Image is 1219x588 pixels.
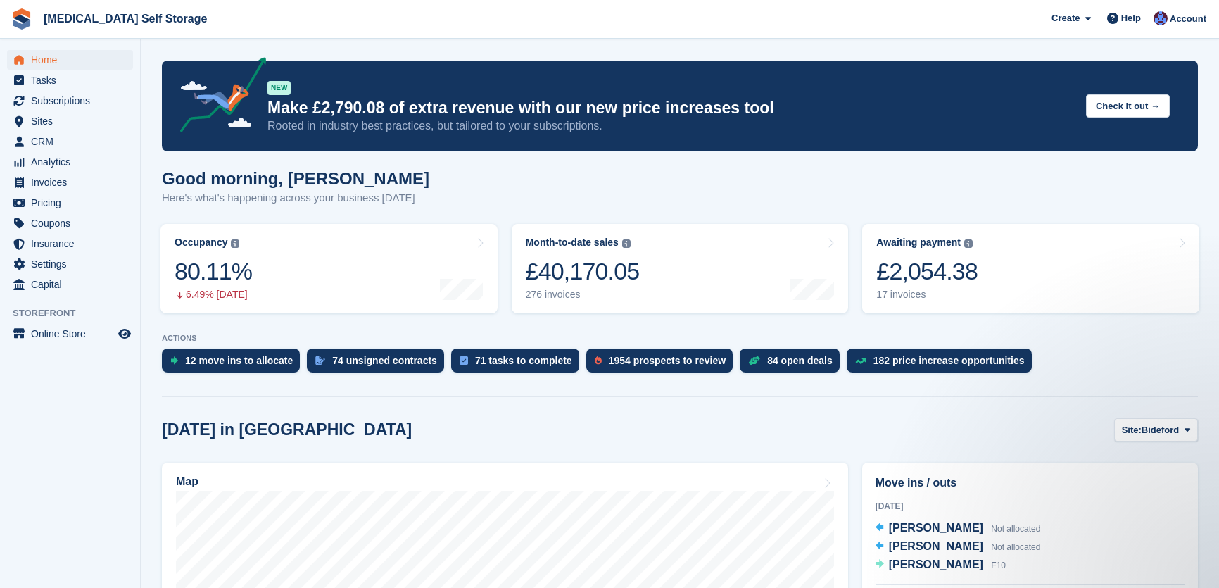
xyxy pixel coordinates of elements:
a: menu [7,324,133,344]
div: 276 invoices [526,289,640,301]
a: menu [7,173,133,192]
p: Make £2,790.08 of extra revenue with our new price increases tool [267,98,1075,118]
h2: Map [176,475,198,488]
a: menu [7,91,133,111]
h1: Good morning, [PERSON_NAME] [162,169,429,188]
span: Account [1170,12,1206,26]
a: menu [7,132,133,151]
span: Bideford [1142,423,1179,437]
a: menu [7,152,133,172]
button: Check it out → [1086,94,1170,118]
div: 6.49% [DATE] [175,289,252,301]
a: 71 tasks to complete [451,349,586,380]
span: Help [1121,11,1141,25]
a: [MEDICAL_DATA] Self Storage [38,7,213,30]
img: price_increase_opportunities-93ffe204e8149a01c8c9dc8f82e8f89637d9d84a8eef4429ea346261dce0b2c0.svg [855,358,866,364]
a: 74 unsigned contracts [307,349,451,380]
span: Subscriptions [31,91,115,111]
a: 12 move ins to allocate [162,349,307,380]
img: move_ins_to_allocate_icon-fdf77a2bb77ea45bf5b3d319d69a93e2d87916cf1d5bf7949dd705db3b84f3ca.svg [170,356,178,365]
div: Awaiting payment [876,237,961,249]
div: NEW [267,81,291,95]
p: ACTIONS [162,334,1198,343]
button: Site: Bideford [1114,418,1198,442]
a: 182 price increase opportunities [847,349,1039,380]
div: Occupancy [175,237,227,249]
a: menu [7,275,133,294]
div: £2,054.38 [876,257,978,286]
a: [PERSON_NAME] Not allocated [876,520,1041,538]
a: menu [7,254,133,274]
img: Helen Walker [1154,11,1168,25]
span: Analytics [31,152,115,172]
span: Coupons [31,213,115,233]
span: Tasks [31,70,115,90]
div: 17 invoices [876,289,978,301]
img: icon-info-grey-7440780725fd019a000dd9b08b2336e03edf1995a4989e88bcd33f0948082b44.svg [231,239,239,248]
span: Capital [31,275,115,294]
img: task-75834270c22a3079a89374b754ae025e5fb1db73e45f91037f5363f120a921f8.svg [460,356,468,365]
div: [DATE] [876,500,1185,513]
span: CRM [31,132,115,151]
span: Online Store [31,324,115,344]
span: Site: [1122,423,1142,437]
span: Insurance [31,234,115,254]
a: menu [7,111,133,131]
img: icon-info-grey-7440780725fd019a000dd9b08b2336e03edf1995a4989e88bcd33f0948082b44.svg [622,239,631,248]
span: [PERSON_NAME] [889,540,983,552]
p: Rooted in industry best practices, but tailored to your subscriptions. [267,118,1075,134]
span: Sites [31,111,115,131]
img: prospect-51fa495bee0391a8d652442698ab0144808aea92771e9ea1ae160a38d050c398.svg [595,356,602,365]
h2: Move ins / outs [876,475,1185,492]
div: 71 tasks to complete [475,355,572,366]
div: 80.11% [175,257,252,286]
span: Invoices [31,173,115,192]
a: Awaiting payment £2,054.38 17 invoices [862,224,1199,313]
a: Preview store [116,325,133,342]
div: 1954 prospects to review [609,355,726,366]
div: 12 move ins to allocate [185,355,293,366]
a: menu [7,193,133,213]
a: menu [7,50,133,70]
a: Occupancy 80.11% 6.49% [DATE] [160,224,498,313]
img: stora-icon-8386f47178a22dfd0bd8f6a31ec36ba5ce8667c1dd55bd0f319d3a0aa187defe.svg [11,8,32,30]
img: deal-1b604bf984904fb50ccaf53a9ad4b4a5d6e5aea283cecdc64d6e3604feb123c2.svg [748,356,760,365]
div: £40,170.05 [526,257,640,286]
a: Month-to-date sales £40,170.05 276 invoices [512,224,849,313]
div: Month-to-date sales [526,237,619,249]
div: 74 unsigned contracts [332,355,437,366]
img: icon-info-grey-7440780725fd019a000dd9b08b2336e03edf1995a4989e88bcd33f0948082b44.svg [964,239,973,248]
p: Here's what's happening across your business [DATE] [162,190,429,206]
a: menu [7,213,133,233]
span: Settings [31,254,115,274]
div: 84 open deals [767,355,833,366]
span: Pricing [31,193,115,213]
a: [PERSON_NAME] F10 [876,556,1006,575]
span: Create [1051,11,1080,25]
a: 1954 prospects to review [586,349,740,380]
img: contract_signature_icon-13c848040528278c33f63329250d36e43548de30e8caae1d1a13099fd9432cc5.svg [315,356,325,365]
span: [PERSON_NAME] [889,522,983,534]
div: 182 price increase opportunities [873,355,1025,366]
span: Storefront [13,306,140,320]
a: menu [7,70,133,90]
h2: [DATE] in [GEOGRAPHIC_DATA] [162,420,412,439]
span: Home [31,50,115,70]
a: menu [7,234,133,254]
img: price-adjustments-announcement-icon-8257ccfd72463d97f412b2fc003d46551f7dbcb40ab6d574587a9cd5c0d94... [168,57,267,137]
a: 84 open deals [740,349,847,380]
a: [PERSON_NAME] Not allocated [876,538,1041,556]
span: [PERSON_NAME] [889,558,983,570]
